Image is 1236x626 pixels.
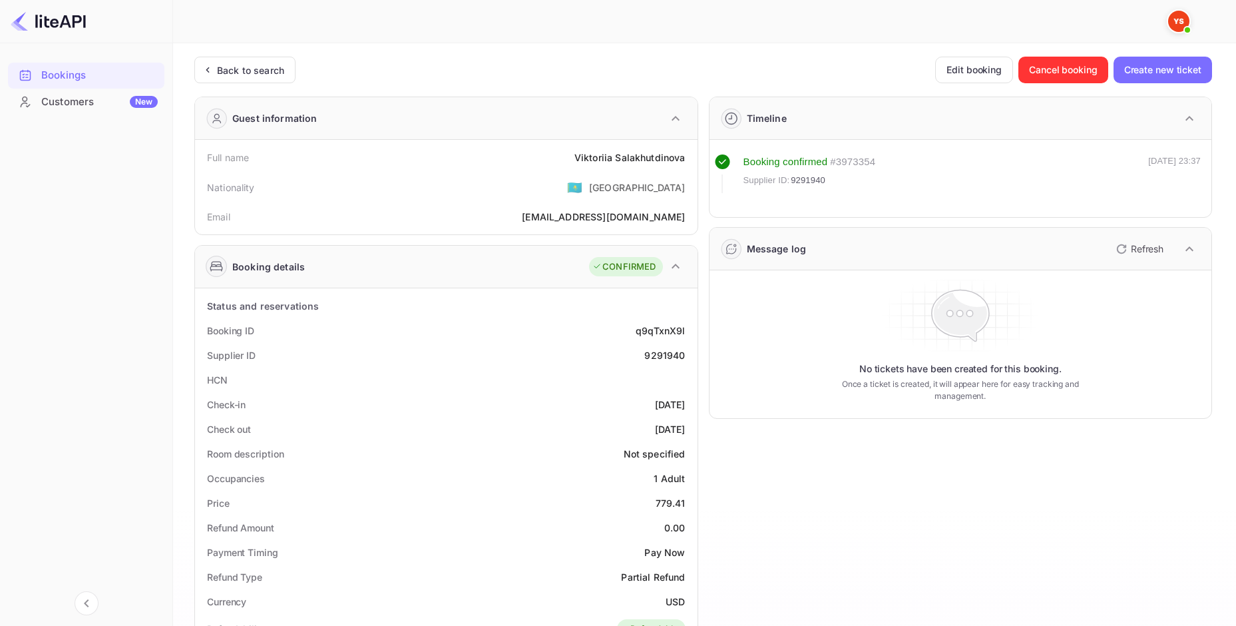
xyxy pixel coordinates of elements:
div: CustomersNew [8,89,164,115]
img: Yandex Support [1168,11,1189,32]
div: Refund Type [207,570,262,584]
div: Check-in [207,398,246,412]
div: Booking confirmed [743,155,828,170]
div: Occupancies [207,471,265,485]
div: Full name [207,151,249,164]
div: HCN [207,373,228,387]
div: Partial Refund [621,570,685,584]
div: [DATE] [655,422,686,436]
div: 1 Adult [654,471,685,485]
div: Email [207,210,230,224]
div: Currency [207,595,246,609]
a: CustomersNew [8,89,164,114]
div: Customers [41,95,158,110]
div: [EMAIL_ADDRESS][DOMAIN_NAME] [522,210,685,224]
div: Back to search [217,63,284,77]
div: Check out [207,422,251,436]
div: Booking ID [207,324,254,338]
a: Bookings [8,63,164,87]
button: Refresh [1108,238,1169,260]
span: Supplier ID: [743,174,790,187]
div: Payment Timing [207,545,278,559]
button: Cancel booking [1018,57,1108,83]
div: Booking details [232,260,305,274]
div: CONFIRMED [592,260,656,274]
div: [DATE] 23:37 [1148,155,1201,193]
div: Room description [207,447,284,461]
div: Viktoriia Salakhutdinova [574,151,686,164]
span: 9291940 [791,174,825,187]
div: Timeline [747,111,787,125]
button: Create new ticket [1114,57,1212,83]
div: Supplier ID [207,348,256,362]
div: Nationality [207,180,255,194]
div: q9qTxnX9l [636,324,685,338]
div: Pay Now [644,545,685,559]
div: # 3973354 [830,155,875,170]
span: United States [567,175,582,199]
div: Status and reservations [207,299,319,313]
div: [DATE] [655,398,686,412]
p: Refresh [1131,242,1163,256]
div: 0.00 [664,521,686,535]
div: Bookings [8,63,164,89]
div: USD [666,595,685,609]
div: Not specified [624,447,686,461]
button: Edit booking [935,57,1013,83]
div: Price [207,496,230,510]
div: [GEOGRAPHIC_DATA] [589,180,686,194]
div: Refund Amount [207,521,274,535]
div: Message log [747,242,807,256]
div: Bookings [41,68,158,83]
div: 779.41 [656,496,686,510]
p: Once a ticket is created, it will appear here for easy tracking and management. [825,378,1096,402]
img: LiteAPI logo [11,11,86,32]
div: 9291940 [644,348,685,362]
p: No tickets have been created for this booking. [859,362,1062,376]
div: New [130,96,158,108]
div: Guest information [232,111,317,125]
button: Collapse navigation [75,591,99,615]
